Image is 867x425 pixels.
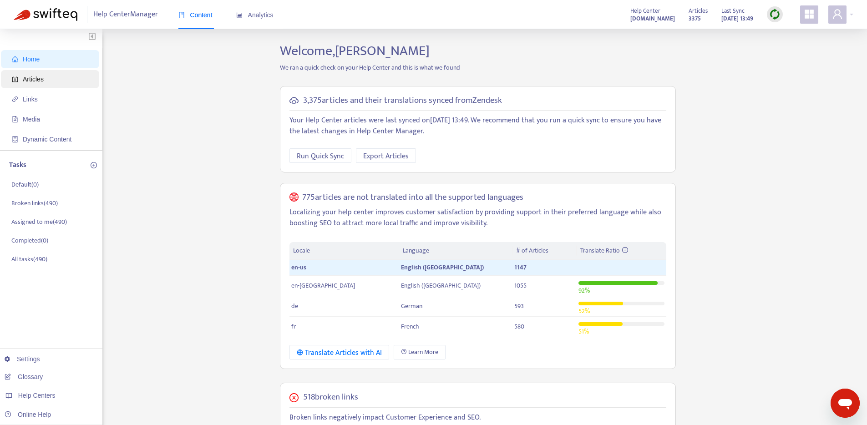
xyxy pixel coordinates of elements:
span: 580 [514,321,524,332]
span: Media [23,116,40,123]
strong: [DATE] 13:49 [721,14,753,24]
button: Export Articles [356,148,416,163]
span: book [178,12,185,18]
span: home [12,56,18,62]
a: Settings [5,355,40,363]
span: plus-circle [91,162,97,168]
span: German [401,301,422,311]
span: 92 % [578,285,590,296]
span: 52 % [578,306,590,316]
iframe: Button to launch messaging window [831,389,860,418]
button: Run Quick Sync [289,148,351,163]
p: Assigned to me ( 490 ) [11,217,67,227]
span: area-chart [236,12,243,18]
p: Broken links ( 490 ) [11,198,58,208]
p: All tasks ( 490 ) [11,254,47,264]
th: Language [399,242,512,260]
img: sync.dc5367851b00ba804db3.png [769,9,781,20]
span: fr [291,321,296,332]
span: French [401,321,419,332]
button: Translate Articles with AI [289,345,389,359]
th: # of Articles [512,242,577,260]
span: container [12,136,18,142]
span: link [12,96,18,102]
strong: 3375 [689,14,701,24]
span: appstore [804,9,815,20]
span: Export Articles [363,151,409,162]
span: Content [178,11,213,19]
span: Help Centers [18,392,56,399]
span: 593 [514,301,524,311]
span: file-image [12,116,18,122]
span: English ([GEOGRAPHIC_DATA]) [401,280,481,291]
p: Tasks [9,160,26,171]
span: Last Sync [721,6,745,16]
img: Swifteq [14,8,77,21]
span: Help Center Manager [93,6,158,23]
th: Locale [289,242,399,260]
span: Welcome, [PERSON_NAME] [280,40,430,62]
a: Glossary [5,373,43,380]
strong: [DOMAIN_NAME] [630,14,675,24]
span: en-us [291,262,306,273]
span: 51 % [578,326,589,337]
p: Completed ( 0 ) [11,236,48,245]
h5: 3,375 articles and their translations synced from Zendesk [303,96,502,106]
span: Articles [23,76,44,83]
span: close-circle [289,393,299,402]
a: Online Help [5,411,51,418]
span: Dynamic Content [23,136,71,143]
h5: 518 broken links [303,392,358,403]
span: en-[GEOGRAPHIC_DATA] [291,280,355,291]
span: Articles [689,6,708,16]
p: We ran a quick check on your Help Center and this is what we found [273,63,683,72]
span: English ([GEOGRAPHIC_DATA]) [401,262,484,273]
a: [DOMAIN_NAME] [630,13,675,24]
a: Learn More [394,345,446,359]
span: 1055 [514,280,527,291]
p: Default ( 0 ) [11,180,39,189]
span: Learn More [408,347,438,357]
p: Your Help Center articles were last synced on [DATE] 13:49 . We recommend that you run a quick sy... [289,115,666,137]
p: Localizing your help center improves customer satisfaction by providing support in their preferre... [289,207,666,229]
span: global [289,192,299,203]
span: user [832,9,843,20]
span: 1147 [514,262,527,273]
h5: 775 articles are not translated into all the supported languages [302,192,523,203]
span: cloud-sync [289,96,299,105]
div: Translate Ratio [580,246,663,256]
span: de [291,301,298,311]
span: Analytics [236,11,274,19]
span: Links [23,96,38,103]
span: Home [23,56,40,63]
span: Help Center [630,6,660,16]
span: account-book [12,76,18,82]
div: Translate Articles with AI [297,347,382,359]
span: Run Quick Sync [297,151,344,162]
